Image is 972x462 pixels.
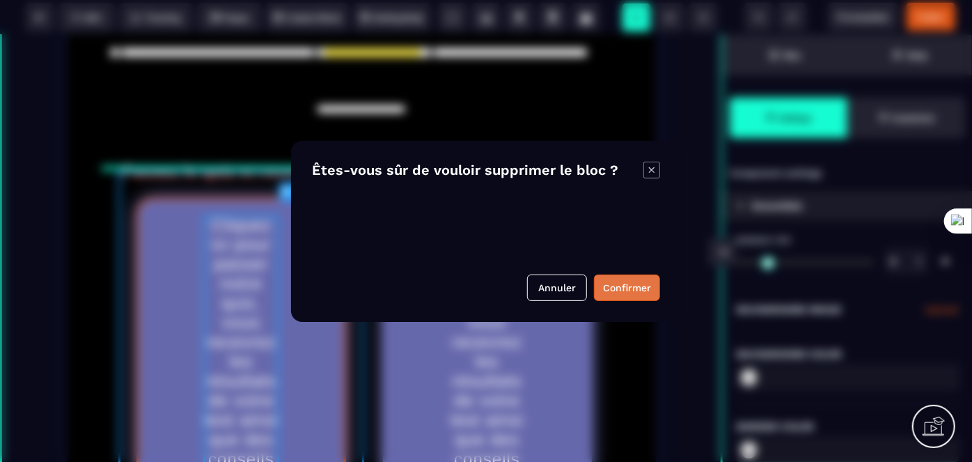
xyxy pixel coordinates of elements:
h4: Êtes-vous sûr de vouloir supprimer le bloc ? [312,162,643,178]
text: Passez le quiz et recevez des conseils personnalisés à la fin [102,123,621,150]
button: Confirmer [594,275,660,301]
button: Annuler [527,275,587,301]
